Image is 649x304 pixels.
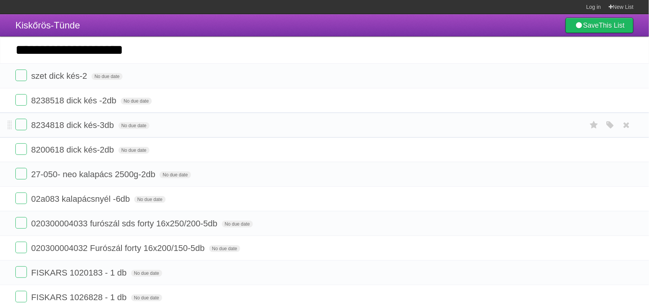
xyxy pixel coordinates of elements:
label: Done [15,119,27,130]
span: 8234818 dick kés-3db [31,120,116,130]
span: No due date [131,270,162,277]
span: No due date [134,196,165,203]
label: Done [15,143,27,155]
label: Done [15,266,27,278]
label: Done [15,291,27,302]
span: No due date [222,221,253,228]
span: 8200618 dick kés-2db [31,145,116,154]
span: No due date [92,73,123,80]
label: Done [15,70,27,81]
span: No due date [118,147,150,154]
label: Done [15,242,27,253]
label: Done [15,193,27,204]
b: This List [599,22,625,29]
label: Done [15,168,27,179]
span: No due date [121,98,152,105]
span: 020300004032 Furószál forty 16x200/150-5db [31,243,206,253]
span: 020300004033 furószál sds forty 16x250/200-5db [31,219,219,228]
span: No due date [160,171,191,178]
label: Done [15,94,27,106]
span: 8238518 dick kés -2db [31,96,118,105]
span: No due date [131,294,162,301]
label: Star task [587,119,601,131]
span: FISKARS 1026828 - 1 db [31,292,128,302]
span: 27-050- neo kalapács 2500g-2db [31,169,157,179]
span: No due date [118,122,150,129]
a: SaveThis List [566,18,634,33]
span: FISKARS 1020183 - 1 db [31,268,128,277]
label: Done [15,217,27,229]
span: No due date [209,245,240,252]
span: Kiskőrös-Tünde [15,20,80,30]
span: 02a083 kalapácsnyél -6db [31,194,132,204]
span: szet dick kés-2 [31,71,89,81]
